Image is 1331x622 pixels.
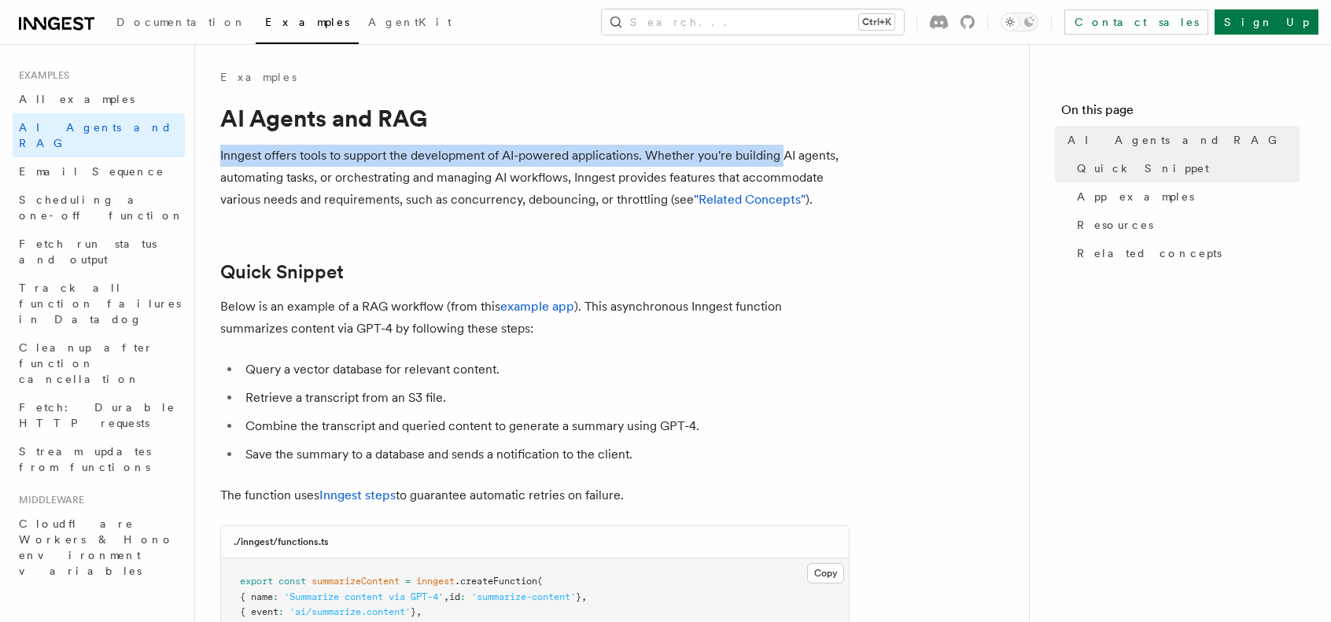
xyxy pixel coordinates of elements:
[1071,154,1300,182] a: Quick Snippet
[19,445,151,473] span: Stream updates from functions
[1071,182,1300,211] a: App examples
[460,591,466,602] span: :
[444,591,449,602] span: ,
[116,16,246,28] span: Documentation
[13,186,185,230] a: Scheduling a one-off function
[265,16,349,28] span: Examples
[19,401,175,429] span: Fetch: Durable HTTP requests
[273,591,278,602] span: :
[416,606,422,617] span: ,
[312,576,400,587] span: summarizeContent
[241,415,850,437] li: Combine the transcript and queried content to generate a summary using GPT-4.
[694,192,806,207] a: "Related Concepts"
[1067,132,1285,148] span: AI Agents and RAG
[1215,9,1318,35] a: Sign Up
[13,437,185,481] a: Stream updates from functions
[13,230,185,274] a: Fetch run status and output
[13,69,69,82] span: Examples
[537,576,543,587] span: (
[368,16,452,28] span: AgentKit
[19,237,157,266] span: Fetch run status and output
[220,145,850,211] p: Inngest offers tools to support the development of AI-powered applications. Whether you're buildi...
[241,443,850,466] li: Save the summary to a database and sends a notification to the client.
[449,591,460,602] span: id
[1061,126,1300,154] a: AI Agents and RAG
[1077,189,1194,204] span: App examples
[359,5,461,42] a: AgentKit
[13,85,185,113] a: All examples
[576,591,581,602] span: }
[220,261,344,283] a: Quick Snippet
[13,510,185,585] a: Cloudflare Workers & Hono environment variables
[19,341,153,385] span: Cleanup after function cancellation
[19,165,164,178] span: Email Sequence
[500,299,574,314] a: example app
[256,5,359,44] a: Examples
[220,484,850,506] p: The function uses to guarantee automatic retries on failure.
[220,296,850,340] p: Below is an example of a RAG workflow (from this ). This asynchronous Inngest function summarizes...
[13,274,185,333] a: Track all function failures in Datadog
[1061,101,1300,126] h4: On this page
[19,93,135,105] span: All examples
[234,536,329,548] h3: ./inngest/functions.ts
[1077,245,1222,261] span: Related concepts
[19,517,174,577] span: Cloudflare Workers & Hono environment variables
[859,14,894,30] kbd: Ctrl+K
[241,359,850,381] li: Query a vector database for relevant content.
[13,333,185,393] a: Cleanup after function cancellation
[284,591,444,602] span: 'Summarize content via GPT-4'
[220,104,850,132] h1: AI Agents and RAG
[807,563,844,583] button: Copy
[19,121,172,149] span: AI Agents and RAG
[1071,239,1300,267] a: Related concepts
[1077,160,1209,176] span: Quick Snippet
[1064,9,1208,35] a: Contact sales
[471,591,576,602] span: 'summarize-content'
[1071,211,1300,239] a: Resources
[19,193,184,222] span: Scheduling a one-off function
[19,282,181,326] span: Track all function failures in Datadog
[416,576,455,587] span: inngest
[220,69,297,85] a: Examples
[13,494,84,506] span: Middleware
[411,606,416,617] span: }
[240,591,273,602] span: { name
[581,591,587,602] span: ,
[602,9,904,35] button: Search...Ctrl+K
[13,157,185,186] a: Email Sequence
[1001,13,1038,31] button: Toggle dark mode
[405,576,411,587] span: =
[1077,217,1153,233] span: Resources
[107,5,256,42] a: Documentation
[13,113,185,157] a: AI Agents and RAG
[289,606,411,617] span: 'ai/summarize.content'
[13,393,185,437] a: Fetch: Durable HTTP requests
[278,576,306,587] span: const
[240,606,278,617] span: { event
[278,606,284,617] span: :
[319,488,396,502] a: Inngest steps
[455,576,537,587] span: .createFunction
[240,576,273,587] span: export
[241,387,850,409] li: Retrieve a transcript from an S3 file.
